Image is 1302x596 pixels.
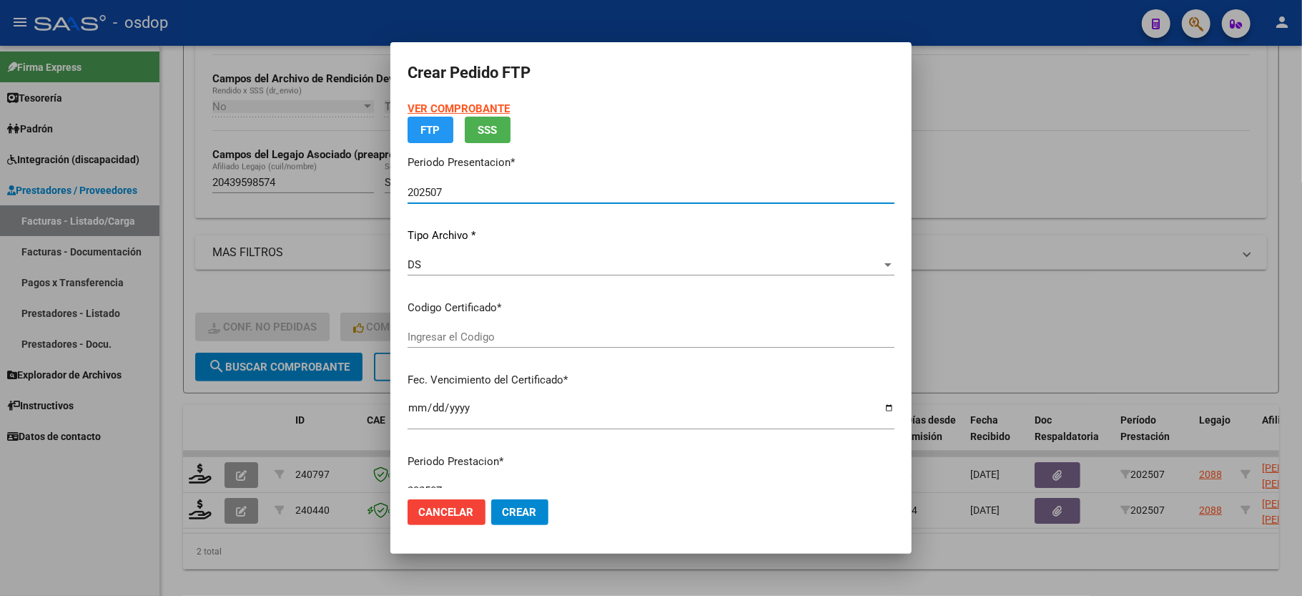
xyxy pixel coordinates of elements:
span: FTP [421,124,440,137]
p: Periodo Presentacion [408,155,894,171]
span: SSS [478,124,498,137]
p: Periodo Prestacion [408,454,894,470]
button: FTP [408,117,453,143]
button: Cancelar [408,499,485,525]
span: Crear [503,506,537,519]
button: Crear [491,499,548,525]
a: VER COMPROBANTE [408,102,510,115]
span: DS [408,258,421,271]
p: Fec. Vencimiento del Certificado [408,372,894,389]
p: Codigo Certificado [408,300,894,316]
button: SSS [465,117,511,143]
p: Tipo Archivo * [408,228,894,244]
span: Cancelar [419,506,474,519]
h2: Crear Pedido FTP [408,59,894,87]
